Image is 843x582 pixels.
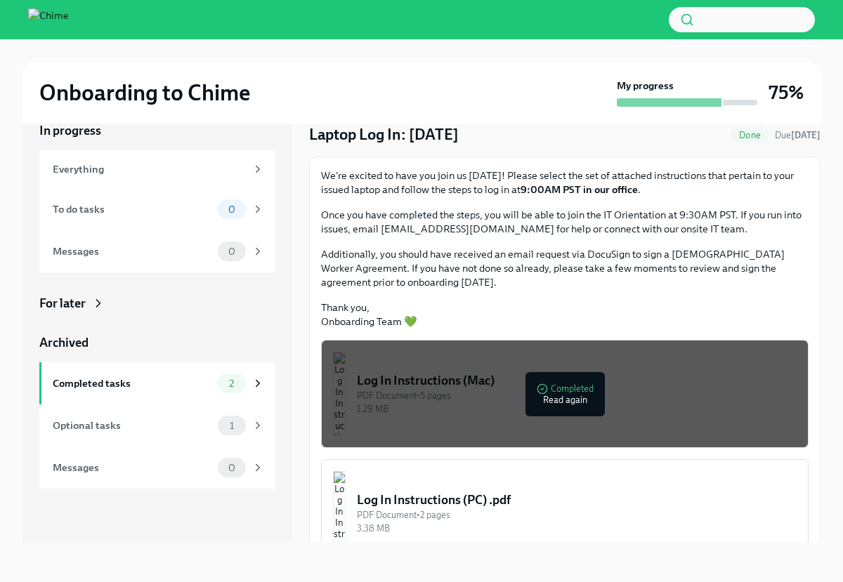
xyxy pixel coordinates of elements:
[321,340,809,448] button: Log In Instructions (Mac)PDF Document•5 pages1.29 MBCompletedRead again
[39,188,275,230] a: To do tasks0
[321,300,809,329] p: Thank you, Onboarding Team 💚
[220,246,244,257] span: 0
[53,376,212,391] div: Completed tasks
[333,352,346,436] img: Log In Instructions (Mac)
[53,460,212,475] div: Messages
[791,130,821,140] strong: [DATE]
[357,508,797,522] div: PDF Document • 2 pages
[220,463,244,473] span: 0
[53,418,212,433] div: Optional tasks
[39,362,275,404] a: Completed tasks2
[521,183,638,196] strong: 9:00AM PST in our office
[39,79,250,107] h2: Onboarding to Chime
[39,404,275,447] a: Optional tasks1
[617,79,674,93] strong: My progress
[321,208,809,236] p: Once you have completed the steps, you will be able to join the IT Orientation at 9:30AM PST. If ...
[357,402,797,416] div: 1.29 MB
[221,421,242,431] span: 1
[53,201,212,217] div: To do tasks
[321,459,809,567] button: Log In Instructions (PC) .pdfPDF Document•2 pages3.38 MB
[309,124,459,145] h4: Laptop Log In: [DATE]
[39,122,275,139] a: In progress
[321,168,809,197] p: We're excited to have you join us [DATE]! Please select the set of attached instructions that per...
[357,372,797,389] div: Log In Instructions (Mac)
[333,471,346,555] img: Log In Instructions (PC) .pdf
[321,247,809,289] p: Additionally, you should have received an email request via DocuSign to sign a [DEMOGRAPHIC_DATA]...
[357,389,797,402] div: PDF Document • 5 pages
[220,204,244,215] span: 0
[775,130,821,140] span: Due
[39,230,275,272] a: Messages0
[53,161,246,177] div: Everything
[357,522,797,535] div: 3.38 MB
[39,447,275,489] a: Messages0
[769,80,804,105] h3: 75%
[221,378,242,389] span: 2
[53,244,212,259] div: Messages
[39,334,275,351] a: Archived
[357,491,797,508] div: Log In Instructions (PC) .pdf
[731,130,769,140] span: Done
[39,150,275,188] a: Everything
[39,295,275,312] a: For later
[28,8,69,31] img: Chime
[39,295,86,312] div: For later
